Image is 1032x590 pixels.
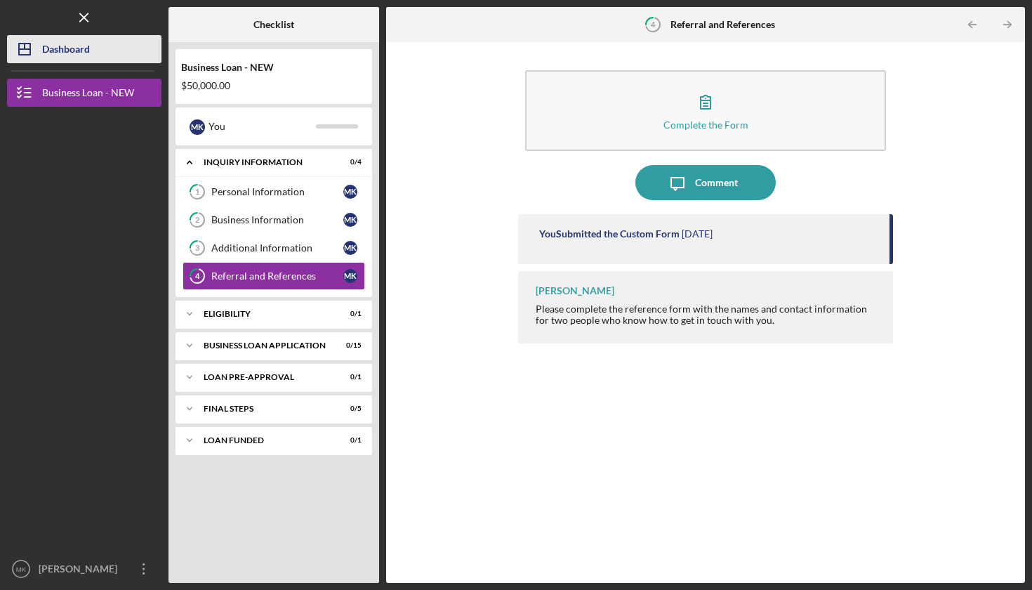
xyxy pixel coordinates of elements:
[16,565,27,573] text: MK
[536,285,614,296] div: [PERSON_NAME]
[539,228,680,240] div: You Submitted the Custom Form
[336,158,362,166] div: 0 / 4
[336,436,362,445] div: 0 / 1
[181,80,366,91] div: $50,000.00
[663,119,748,130] div: Complete the Form
[190,119,205,135] div: M K
[183,178,365,206] a: 1Personal InformationMK
[7,35,161,63] button: Dashboard
[195,216,199,225] tspan: 2
[7,79,161,107] button: Business Loan - NEW
[204,405,326,413] div: FINAL STEPS
[343,213,357,227] div: M K
[670,19,775,30] b: Referral and References
[336,341,362,350] div: 0 / 15
[343,269,357,283] div: M K
[211,242,343,254] div: Additional Information
[336,373,362,381] div: 0 / 1
[343,185,357,199] div: M K
[195,244,199,253] tspan: 3
[536,303,879,326] div: Please complete the reference form with the names and contact information for two people who know...
[211,186,343,197] div: Personal Information
[183,234,365,262] a: 3Additional InformationMK
[211,214,343,225] div: Business Information
[682,228,713,240] time: 2025-09-23 17:28
[211,270,343,282] div: Referral and References
[181,62,366,73] div: Business Loan - NEW
[253,19,294,30] b: Checklist
[7,555,161,583] button: MK[PERSON_NAME]
[35,555,126,586] div: [PERSON_NAME]
[336,405,362,413] div: 0 / 5
[204,373,326,381] div: LOAN PRE-APPROVAL
[651,20,656,29] tspan: 4
[204,310,326,318] div: ELIGIBILITY
[343,241,357,255] div: M K
[204,158,326,166] div: INQUIRY INFORMATION
[204,436,326,445] div: LOAN FUNDED
[204,341,326,350] div: BUSINESS LOAN APPLICATION
[635,165,776,200] button: Comment
[42,35,90,67] div: Dashboard
[42,79,134,110] div: Business Loan - NEW
[336,310,362,318] div: 0 / 1
[525,70,886,151] button: Complete the Form
[209,114,316,138] div: You
[195,188,199,197] tspan: 1
[195,272,200,281] tspan: 4
[183,206,365,234] a: 2Business InformationMK
[695,165,738,200] div: Comment
[183,262,365,290] a: 4Referral and ReferencesMK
